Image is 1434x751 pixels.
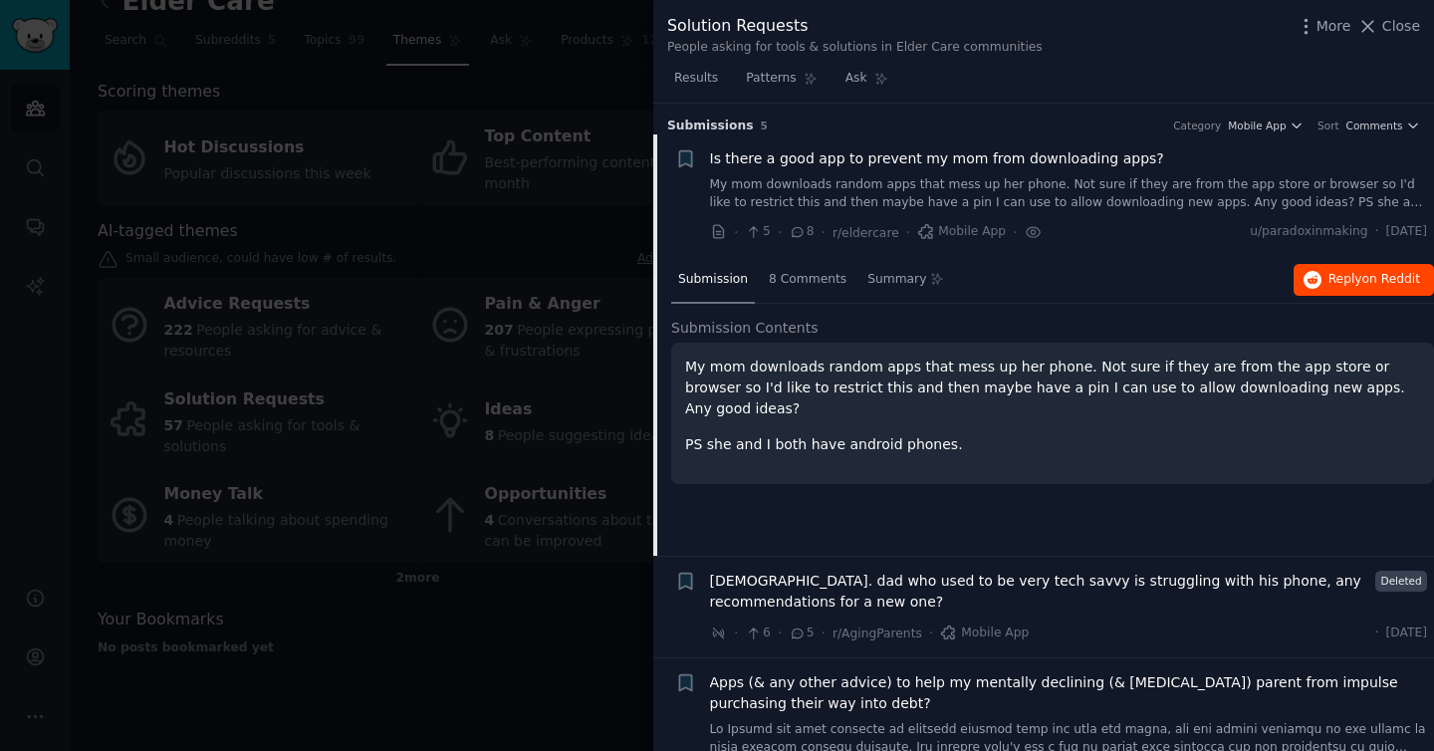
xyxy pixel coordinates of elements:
[1328,271,1420,289] span: Reply
[1228,119,1304,132] button: Mobile App
[734,623,738,643] span: ·
[867,271,926,289] span: Summary
[929,623,933,643] span: ·
[685,357,1420,419] p: My mom downloads random apps that mess up her phone. Not sure if they are from the app store or b...
[710,672,1428,714] a: Apps (& any other advice) to help my mentally declining (& [MEDICAL_DATA]) parent from impulse pu...
[1362,272,1420,286] span: on Reddit
[674,70,718,88] span: Results
[822,623,826,643] span: ·
[1346,119,1403,132] span: Comments
[685,434,1420,455] p: PS she and I both have android phones.
[667,63,725,104] a: Results
[1346,119,1420,132] button: Comments
[1317,119,1339,132] div: Sort
[906,222,910,243] span: ·
[671,318,819,339] span: Submission Contents
[778,222,782,243] span: ·
[789,223,814,241] span: 8
[1228,119,1286,132] span: Mobile App
[746,70,796,88] span: Patterns
[1375,625,1379,642] span: ·
[1316,16,1351,37] span: More
[1375,571,1427,592] span: Deleted
[778,623,782,643] span: ·
[1250,223,1368,241] span: u/paradoxinmaking
[667,14,1043,39] div: Solution Requests
[739,63,824,104] a: Patterns
[734,222,738,243] span: ·
[1296,16,1351,37] button: More
[845,70,867,88] span: Ask
[838,63,895,104] a: Ask
[1357,16,1420,37] button: Close
[833,226,899,240] span: r/eldercare
[1173,119,1221,132] div: Category
[678,271,748,289] span: Submission
[761,120,768,131] span: 5
[1294,264,1434,296] button: Replyon Reddit
[667,39,1043,57] div: People asking for tools & solutions in Elder Care communities
[710,148,1164,169] a: Is there a good app to prevent my mom from downloading apps?
[745,625,770,642] span: 6
[667,118,754,135] span: Submission s
[710,571,1369,613] a: [DEMOGRAPHIC_DATA]. dad who used to be very tech savvy is struggling with his phone, any recommen...
[833,626,922,640] span: r/AgingParents
[789,625,814,642] span: 5
[822,222,826,243] span: ·
[1386,223,1427,241] span: [DATE]
[917,223,1006,241] span: Mobile App
[745,223,770,241] span: 5
[1375,223,1379,241] span: ·
[1386,625,1427,642] span: [DATE]
[769,271,846,289] span: 8 Comments
[1382,16,1420,37] span: Close
[710,176,1428,211] a: My mom downloads random apps that mess up her phone. Not sure if they are from the app store or b...
[940,625,1029,642] span: Mobile App
[1013,222,1017,243] span: ·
